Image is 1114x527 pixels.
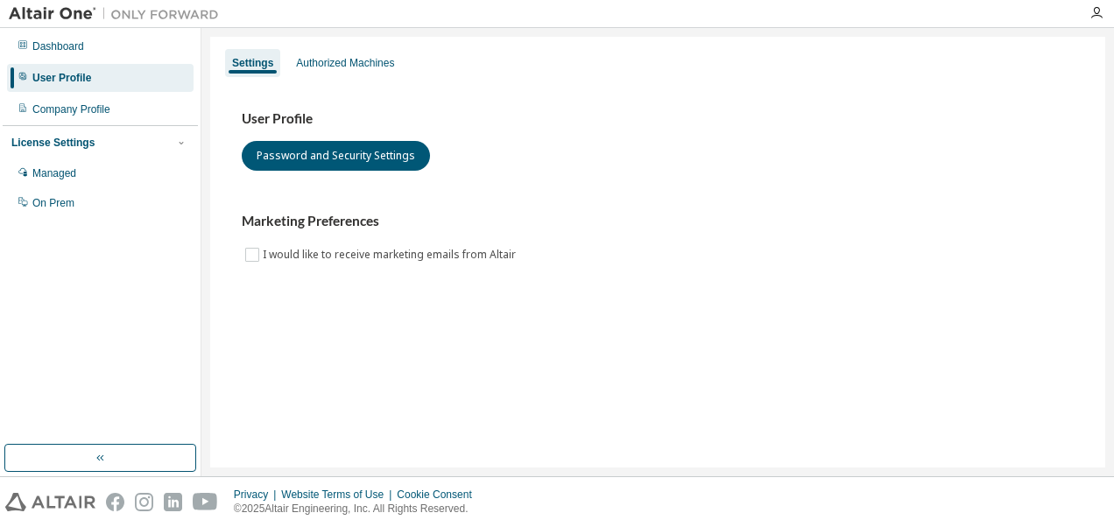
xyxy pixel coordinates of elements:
[232,56,273,70] div: Settings
[5,493,95,511] img: altair_logo.svg
[164,493,182,511] img: linkedin.svg
[234,488,281,502] div: Privacy
[242,110,1074,128] h3: User Profile
[32,166,76,180] div: Managed
[397,488,482,502] div: Cookie Consent
[106,493,124,511] img: facebook.svg
[32,196,74,210] div: On Prem
[32,71,91,85] div: User Profile
[32,102,110,116] div: Company Profile
[11,136,95,150] div: License Settings
[263,244,519,265] label: I would like to receive marketing emails from Altair
[242,141,430,171] button: Password and Security Settings
[234,502,483,516] p: © 2025 Altair Engineering, Inc. All Rights Reserved.
[193,493,218,511] img: youtube.svg
[32,39,84,53] div: Dashboard
[296,56,394,70] div: Authorized Machines
[281,488,397,502] div: Website Terms of Use
[9,5,228,23] img: Altair One
[135,493,153,511] img: instagram.svg
[242,213,1074,230] h3: Marketing Preferences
